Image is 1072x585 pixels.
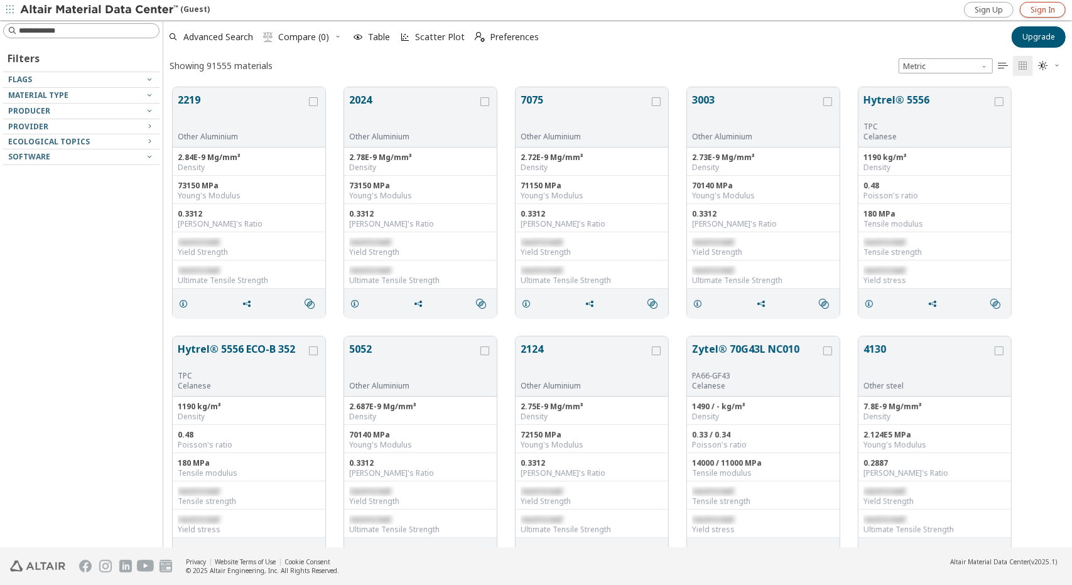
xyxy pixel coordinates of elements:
button: Share [579,540,605,566]
div: Other Aluminium [521,381,649,391]
div: 73150 MPa [349,181,492,191]
div: Young's Modulus [864,440,1006,450]
div: Yield stress [864,276,1006,286]
button: 2024 [349,92,478,132]
img: Altair Engineering [10,561,65,572]
span: restricted [349,265,391,276]
div: Young's Modulus [349,191,492,201]
button: 7075 [521,92,649,132]
i:  [819,299,829,309]
button: Upgrade [1012,26,1066,48]
span: restricted [178,486,219,496]
button: Share [750,540,777,566]
button: Flags [3,72,160,87]
button: Details [858,540,885,566]
i:  [476,299,486,309]
button: 3003 [692,92,821,132]
div: Tensile modulus [692,468,835,478]
span: restricted [521,514,562,525]
button: Share [579,291,605,316]
button: 5052 [349,341,478,381]
div: Other Aluminium [178,132,306,142]
div: Yield Strength [864,496,1006,507]
span: Sign Up [975,5,1003,15]
i:  [647,299,658,309]
span: restricted [692,514,734,525]
button: Producer [3,104,160,119]
span: Preferences [490,33,539,41]
button: Similar search [470,540,497,566]
span: Sign In [1031,5,1055,15]
a: Cookie Consent [284,557,330,566]
div: Density [349,412,492,422]
div: Density [178,412,320,422]
button: Similar search [985,291,1011,316]
div: Density [521,412,663,422]
div: 1190 kg/m³ [178,402,320,412]
i:  [263,32,273,42]
div: 14000 / 11000 MPa [692,458,835,468]
button: Details [516,291,542,316]
span: restricted [521,265,562,276]
button: Provider [3,119,160,134]
div: [PERSON_NAME]'s Ratio [349,219,492,229]
div: Poisson's ratio [864,191,1006,201]
button: Share [408,540,434,566]
button: Details [173,291,199,316]
div: 0.3312 [349,209,492,219]
span: Upgrade [1022,32,1055,42]
div: Yield Strength [521,247,663,257]
div: Other Aluminium [521,132,649,142]
div: Tensile modulus [178,468,320,478]
div: Density [692,412,835,422]
div: (v2025.1) [950,557,1057,566]
div: © 2025 Altair Engineering, Inc. All Rights Reserved. [186,566,339,575]
div: (Guest) [20,4,210,16]
button: Details [344,540,371,566]
button: Share [922,291,948,316]
p: Celanese [864,132,992,142]
div: Density [692,163,835,173]
div: 2.75E-9 Mg/mm³ [521,402,663,412]
button: Share [236,540,263,566]
div: Yield Strength [349,496,492,507]
div: 1190 kg/m³ [864,153,1006,163]
div: Young's Modulus [349,440,492,450]
div: 0.3312 [521,458,663,468]
button: Details [344,291,371,316]
span: restricted [692,265,734,276]
div: Filters [3,41,46,72]
div: Ultimate Tensile Strength [349,276,492,286]
span: restricted [349,486,391,496]
div: TPC [864,122,992,132]
span: Ecological Topics [8,136,90,147]
span: Software [8,151,50,162]
button: Share [408,291,434,316]
button: Theme [1033,56,1066,76]
div: Yield Strength [178,247,320,257]
div: Yield Strength [349,247,492,257]
img: Altair Material Data Center [20,4,180,16]
div: Tensile strength [692,496,835,507]
span: restricted [178,265,219,276]
div: Young's Modulus [692,191,835,201]
button: Similar search [642,291,668,316]
div: Density [864,163,1006,173]
button: Details [687,540,713,566]
button: 2219 [178,92,306,132]
div: Density [864,412,1006,422]
button: Material Type [3,88,160,103]
button: Details [687,291,713,316]
span: restricted [521,486,562,496]
div: Young's Modulus [178,191,320,201]
div: Showing 91555 materials [170,60,273,72]
div: grid [163,78,1072,548]
div: 0.2887 [864,458,1006,468]
span: Material Type [8,90,68,100]
div: Young's Modulus [521,191,663,201]
button: Software [3,149,160,164]
button: Details [173,540,199,566]
span: restricted [349,514,391,525]
button: 4130 [864,341,992,381]
div: [PERSON_NAME]'s Ratio [864,468,1006,478]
